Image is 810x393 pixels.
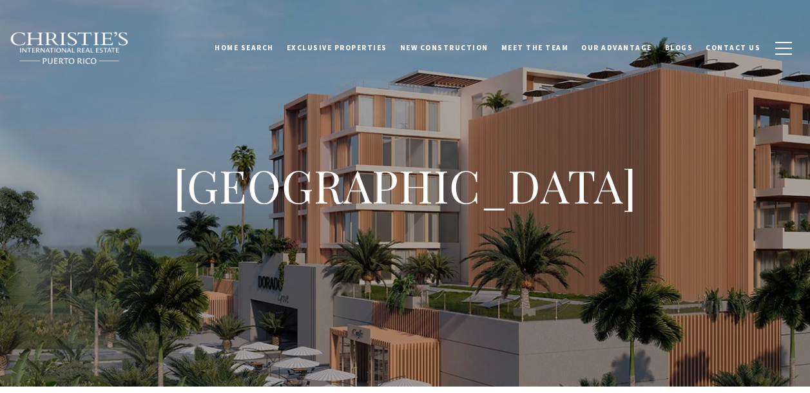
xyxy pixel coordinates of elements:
a: Home Search [208,32,280,64]
a: Meet the Team [495,32,575,64]
span: Contact Us [706,43,760,52]
span: New Construction [400,43,488,52]
span: Exclusive Properties [287,43,387,52]
a: Exclusive Properties [280,32,394,64]
h1: [GEOGRAPHIC_DATA] [148,157,663,214]
span: Blogs [665,43,693,52]
a: New Construction [394,32,495,64]
a: Our Advantage [575,32,659,64]
span: Our Advantage [581,43,652,52]
a: Blogs [659,32,700,64]
img: Christie's International Real Estate black text logo [10,32,130,65]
